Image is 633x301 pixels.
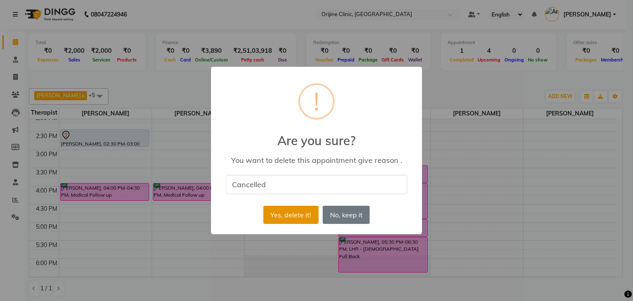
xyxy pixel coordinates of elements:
[323,206,370,224] button: No, keep it
[263,206,319,224] button: Yes, delete it!
[211,123,422,148] h2: Are you sure?
[314,85,319,118] div: !
[226,175,407,194] input: Please enter the reason
[223,155,410,165] div: You want to delete this appointment give reason .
